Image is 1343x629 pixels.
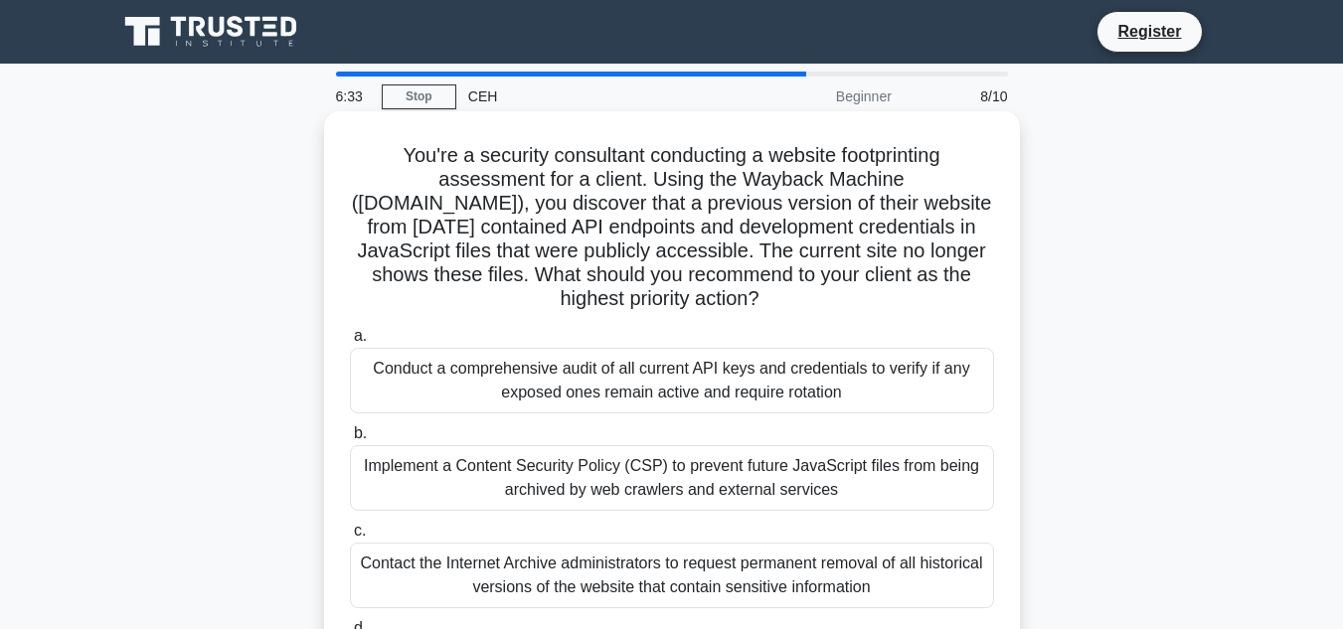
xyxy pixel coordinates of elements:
[350,445,994,511] div: Implement a Content Security Policy (CSP) to prevent future JavaScript files from being archived ...
[324,77,382,116] div: 6:33
[350,348,994,413] div: Conduct a comprehensive audit of all current API keys and credentials to verify if any exposed on...
[730,77,904,116] div: Beginner
[354,327,367,344] span: a.
[1105,19,1193,44] a: Register
[350,543,994,608] div: Contact the Internet Archive administrators to request permanent removal of all historical versio...
[904,77,1020,116] div: 8/10
[348,143,996,312] h5: You're a security consultant conducting a website footprinting assessment for a client. Using the...
[456,77,730,116] div: CEH
[382,84,456,109] a: Stop
[354,522,366,539] span: c.
[354,424,367,441] span: b.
